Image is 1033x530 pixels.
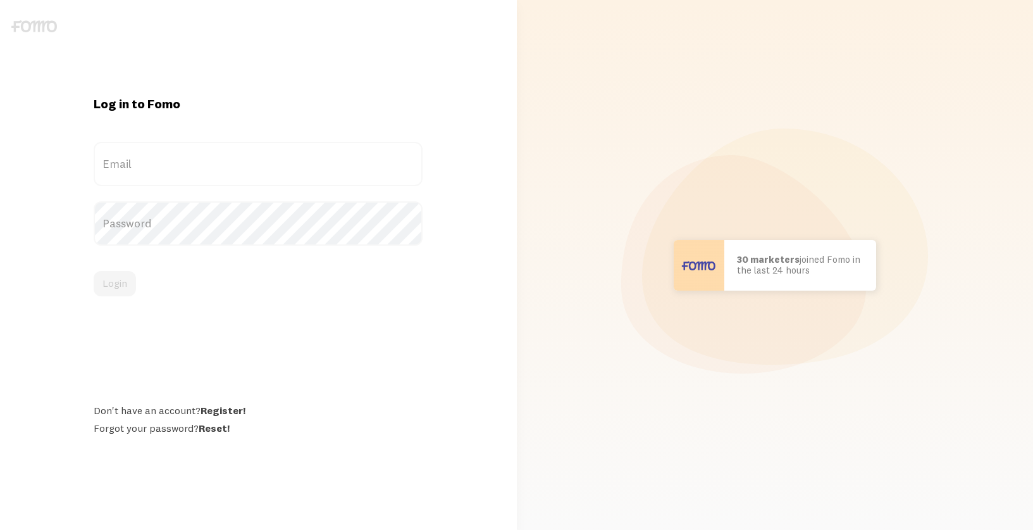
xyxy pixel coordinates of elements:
[737,253,800,265] b: 30 marketers
[11,20,57,32] img: fomo-logo-gray-b99e0e8ada9f9040e2984d0d95b3b12da0074ffd48d1e5cb62ac37fc77b0b268.svg
[94,142,423,186] label: Email
[737,255,863,275] p: joined Fomo in the last 24 hours
[674,240,724,291] img: User avatar
[94,96,423,112] h1: Log in to Fomo
[199,422,230,434] a: Reset!
[94,201,423,246] label: Password
[94,404,423,417] div: Don't have an account?
[201,404,245,417] a: Register!
[94,422,423,434] div: Forgot your password?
